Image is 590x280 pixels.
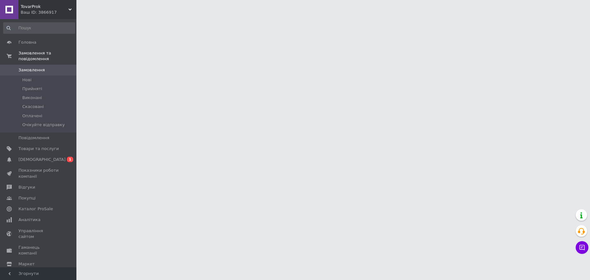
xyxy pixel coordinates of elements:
[3,22,75,34] input: Пошук
[18,228,59,240] span: Управління сайтом
[18,67,45,73] span: Замовлення
[18,261,35,267] span: Маркет
[18,217,40,223] span: Аналітика
[22,86,42,92] span: Прийняті
[21,10,76,15] div: Ваш ID: 3866917
[576,241,588,254] button: Чат з покупцем
[22,113,42,119] span: Оплачені
[18,146,59,152] span: Товари та послуги
[21,4,68,10] span: TovarProk
[22,122,65,128] span: Очікуйте відправку
[18,39,36,45] span: Головна
[22,104,44,110] span: Скасовані
[18,50,76,62] span: Замовлення та повідомлення
[18,245,59,256] span: Гаманець компанії
[67,157,73,162] span: 1
[18,157,66,162] span: [DEMOGRAPHIC_DATA]
[18,195,36,201] span: Покупці
[22,77,32,83] span: Нові
[18,168,59,179] span: Показники роботи компанії
[22,95,42,101] span: Виконані
[18,184,35,190] span: Відгуки
[18,135,49,141] span: Повідомлення
[18,206,53,212] span: Каталог ProSale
